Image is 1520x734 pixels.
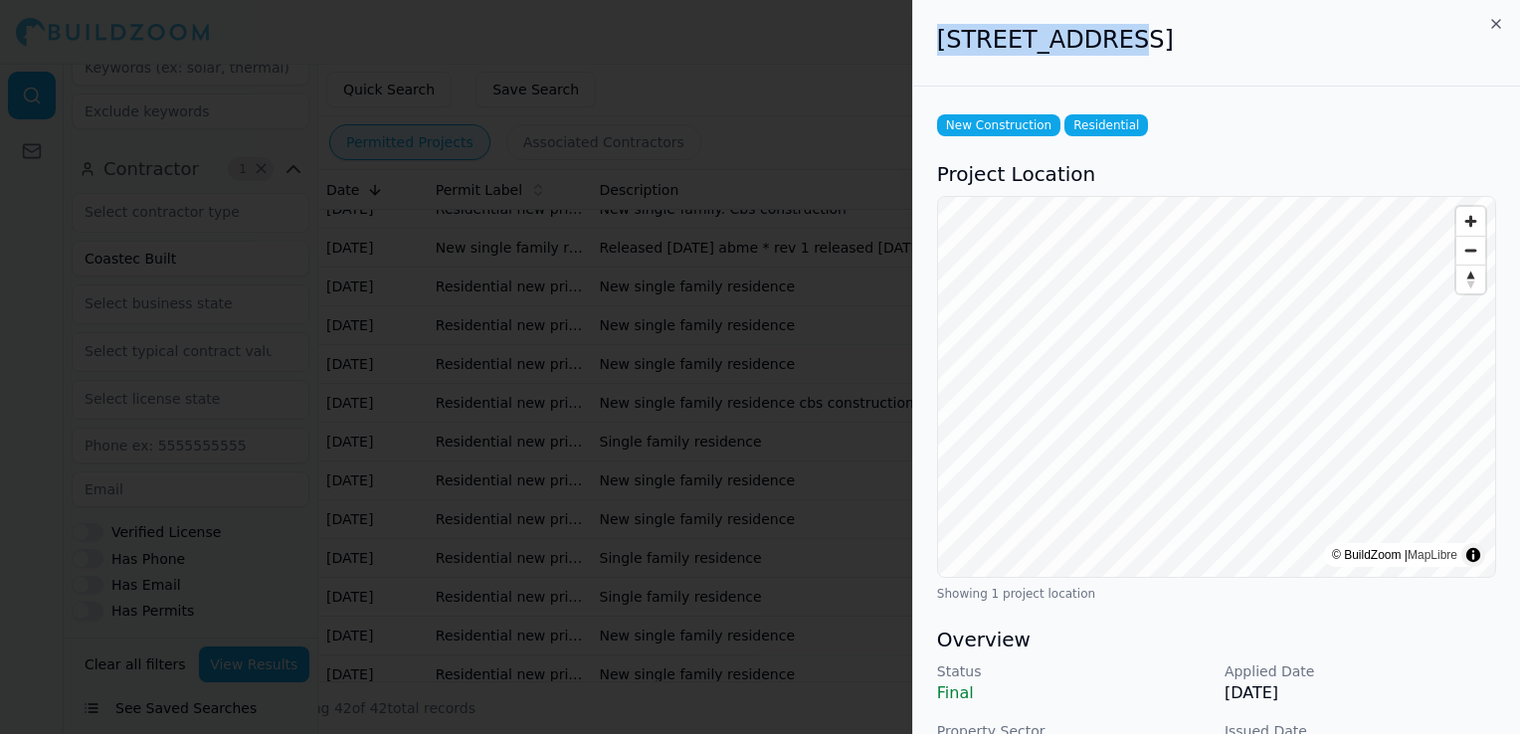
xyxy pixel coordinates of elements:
[937,586,1496,602] div: Showing 1 project location
[1332,545,1457,565] div: © BuildZoom |
[1064,114,1148,136] span: Residential
[937,661,1209,681] p: Status
[1225,661,1496,681] p: Applied Date
[1408,548,1457,562] a: MapLibre
[1461,543,1485,567] summary: Toggle attribution
[937,626,1496,653] h3: Overview
[937,114,1060,136] span: New Construction
[1225,681,1496,705] p: [DATE]
[1456,207,1485,236] button: Zoom in
[1456,236,1485,265] button: Zoom out
[937,24,1496,56] h2: [STREET_ADDRESS]
[937,681,1209,705] p: Final
[1456,265,1485,293] button: Reset bearing to north
[938,197,1496,577] canvas: Map
[937,160,1496,188] h3: Project Location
